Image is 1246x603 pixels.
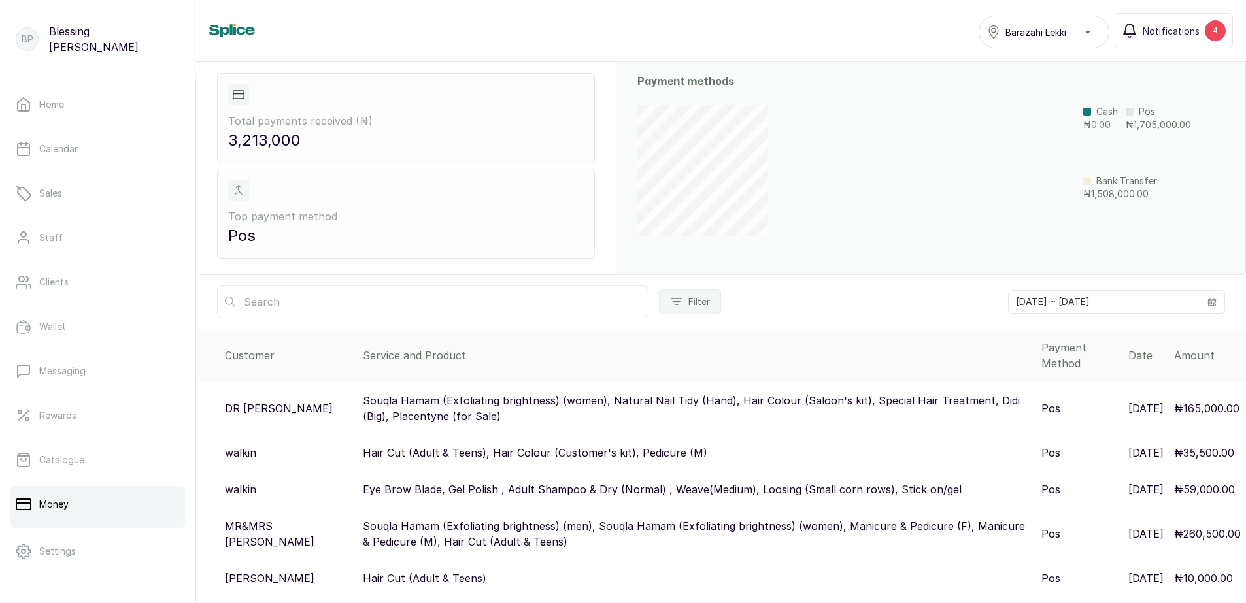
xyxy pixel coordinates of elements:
p: Messaging [39,365,86,378]
a: Sales [10,175,185,212]
a: Clients [10,264,185,301]
a: Staff [10,220,185,256]
p: Hair Cut (Adult & Teens), Hair Colour (Customer's kit), Pedicure (M) [363,445,707,461]
p: Pos [1041,481,1060,497]
p: ₦0.00 [1083,118,1118,131]
div: 4 [1205,20,1226,41]
p: Pos [1041,526,1060,542]
p: Pos [1041,400,1060,416]
p: 3,213,000 [228,129,584,152]
a: Settings [10,533,185,570]
div: Payment Method [1041,340,1118,371]
p: ₦35,500.00 [1174,445,1234,461]
p: [DATE] [1128,570,1164,586]
a: Wallet [10,308,185,345]
p: Home [39,98,64,111]
p: ₦59,000.00 [1174,481,1235,497]
p: [PERSON_NAME] [225,570,314,586]
p: Bank Transfer [1096,174,1157,187]
p: ₦1,705,000.00 [1126,118,1191,131]
p: Settings [39,545,76,558]
p: BP [22,33,33,46]
p: Staff [39,231,63,244]
p: Blessing [PERSON_NAME] [49,24,180,55]
p: [DATE] [1128,526,1164,542]
button: Notifications4 [1115,13,1233,48]
p: Cash [1096,105,1118,118]
p: Clients [39,276,69,289]
span: Filter [688,295,710,308]
a: Money [10,486,185,523]
p: ₦260,500.00 [1174,526,1241,542]
svg: calendar [1207,297,1217,306]
p: DR [PERSON_NAME] [225,400,333,416]
p: Pos [1041,445,1060,461]
p: [DATE] [1128,400,1164,416]
p: Pos [228,224,584,248]
h2: Payment methods [637,74,1224,90]
p: Hair Cut (Adult & Teens) [363,570,486,586]
button: Barazahi Lekki [979,16,1109,48]
p: Sales [39,187,62,200]
p: [DATE] [1128,481,1164,497]
input: Search [217,285,648,318]
button: Filter [659,289,721,314]
a: Home [10,86,185,123]
a: Calendar [10,131,185,167]
p: Catalogue [39,453,84,466]
div: Amount [1174,348,1241,363]
p: MR&MRS [PERSON_NAME] [225,518,352,549]
input: Select date [1009,291,1200,313]
p: ₦165,000.00 [1174,400,1239,416]
p: Pos [1041,570,1060,586]
p: Eye Brow Blade, Gel Polish , Adult Shampoo & Dry (Normal) , Weave(Medium), Loosing (Small corn ro... [363,481,962,497]
p: Souqla Hamam (Exfoliating brightness) (men), Souqla Hamam (Exfoliating brightness) (women), Manic... [363,518,1031,549]
p: walkin [225,481,256,497]
p: walkin [225,445,256,461]
p: ₦1,508,000.00 [1083,187,1157,201]
a: Rewards [10,397,185,434]
div: Customer [225,348,352,363]
p: Calendar [39,142,78,155]
div: Service and Product [363,348,1031,363]
p: ₦10,000.00 [1174,570,1233,586]
p: Top payment method [228,208,584,224]
a: Catalogue [10,442,185,478]
p: [DATE] [1128,445,1164,461]
p: Pos [1139,105,1155,118]
a: Messaging [10,353,185,389]
p: Rewards [39,409,76,422]
p: Money [39,498,69,511]
span: Barazahi Lekki [1005,25,1066,39]
p: Souqla Hamam (Exfoliating brightness) (women), Natural Nail Tidy (Hand), Hair Colour (Saloon's ki... [363,393,1031,424]
span: Notifications [1143,24,1200,38]
div: Date [1128,348,1164,363]
p: Wallet [39,320,66,333]
p: Total payments received ( ₦ ) [228,113,584,129]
